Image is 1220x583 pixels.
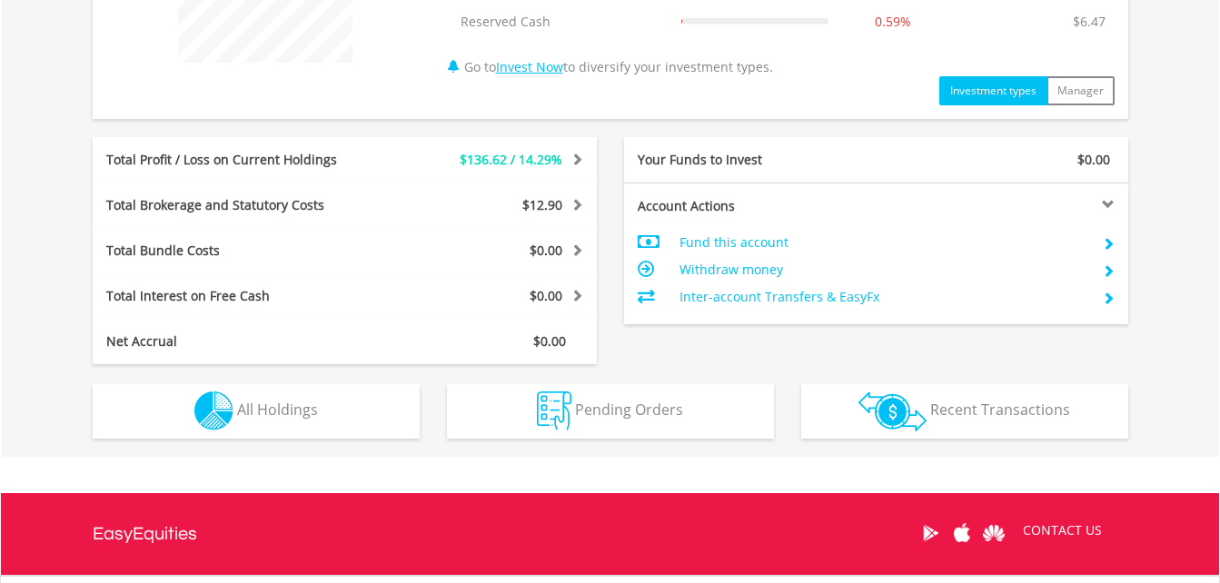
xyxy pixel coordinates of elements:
a: Huawei [978,505,1010,561]
button: Recent Transactions [801,384,1128,439]
button: Investment types [939,76,1047,105]
span: $0.00 [1077,151,1110,168]
td: 0.59% [838,4,948,40]
span: $0.00 [530,287,562,304]
div: Net Accrual [93,332,387,351]
td: Withdraw money [679,256,1087,283]
a: Google Play [915,505,947,561]
div: Total Bundle Costs [93,242,387,260]
span: Recent Transactions [930,400,1070,420]
td: $6.47 [1064,4,1115,40]
span: All Holdings [237,400,318,420]
td: Reserved Cash [451,4,672,40]
a: CONTACT US [1010,505,1115,556]
button: Manager [1046,76,1115,105]
button: Pending Orders [447,384,774,439]
td: Fund this account [679,229,1087,256]
div: Your Funds to Invest [624,151,877,169]
td: Inter-account Transfers & EasyFx [679,283,1087,311]
span: $0.00 [533,332,566,350]
a: Apple [947,505,978,561]
img: pending_instructions-wht.png [537,391,571,430]
a: EasyEquities [93,493,197,575]
div: Total Interest on Free Cash [93,287,387,305]
div: Account Actions [624,197,877,215]
img: transactions-zar-wht.png [858,391,927,431]
span: $12.90 [522,196,562,213]
span: $136.62 / 14.29% [460,151,562,168]
img: holdings-wht.png [194,391,233,430]
span: $0.00 [530,242,562,259]
button: All Holdings [93,384,420,439]
div: Total Brokerage and Statutory Costs [93,196,387,214]
div: Total Profit / Loss on Current Holdings [93,151,387,169]
a: Invest Now [496,58,563,75]
span: Pending Orders [575,400,683,420]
